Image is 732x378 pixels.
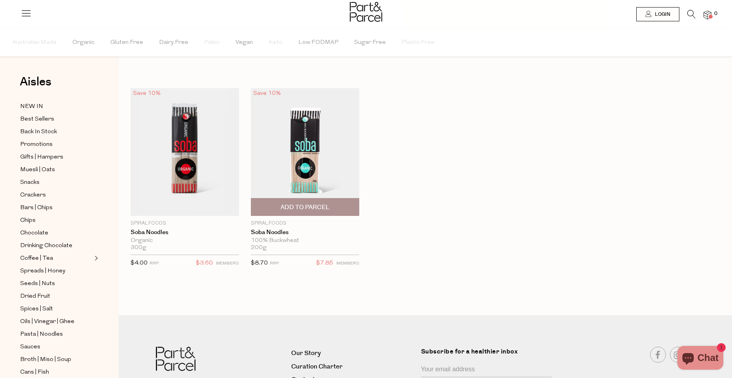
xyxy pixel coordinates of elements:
[20,127,57,137] span: Back In Stock
[110,29,143,57] span: Gluten Free
[20,355,92,365] a: Broth | Miso | Soup
[20,241,92,251] a: Drinking Chocolate
[131,260,148,266] span: $4.00
[20,291,92,301] a: Dried Fruit
[20,115,54,124] span: Best Sellers
[291,361,415,372] a: Curation Charter
[251,229,359,236] a: Soba Noodles
[20,140,92,149] a: Promotions
[20,203,53,213] span: Bars | Chips
[675,346,726,372] inbox-online-store-chat: Shopify online store chat
[350,2,382,22] img: Part&Parcel
[20,229,48,238] span: Chocolate
[20,165,92,175] a: Muesli | Oats
[251,88,283,99] div: Save 10%
[20,140,53,149] span: Promotions
[20,165,55,175] span: Muesli | Oats
[251,237,359,244] div: 100% Buckwheat
[20,266,65,276] span: Spreads | Honey
[20,76,51,96] a: Aisles
[20,292,50,301] span: Dried Fruit
[269,29,283,57] span: Keto
[131,244,146,251] span: 300g
[20,254,53,263] span: Coffee | Tea
[204,29,220,57] span: Paleo
[20,279,55,289] span: Seeds | Nuts
[712,10,719,17] span: 0
[20,368,49,377] span: Cans | Fish
[20,279,92,289] a: Seeds | Nuts
[131,237,239,244] div: Organic
[131,220,239,227] p: Spiral Foods
[235,29,253,57] span: Vegan
[251,260,268,266] span: $8.70
[402,29,434,57] span: Plastic Free
[20,152,92,162] a: Gifts | Hampers
[72,29,95,57] span: Organic
[20,253,92,263] a: Coffee | Tea
[159,29,188,57] span: Dairy Free
[20,342,92,352] a: Sauces
[20,304,92,314] a: Spices | Salt
[20,317,74,327] span: Oils | Vinegar | Ghee
[354,29,386,57] span: Sugar Free
[270,261,279,266] small: RRP
[150,261,159,266] small: RRP
[20,114,92,124] a: Best Sellers
[251,88,359,216] img: Soba Noodles
[20,191,46,200] span: Crackers
[20,355,71,365] span: Broth | Miso | Soup
[421,347,556,362] label: Subscribe for a healthier inbox
[20,102,92,112] a: NEW IN
[20,203,92,213] a: Bars | Chips
[93,253,98,263] button: Expand/Collapse Coffee | Tea
[20,153,63,162] span: Gifts | Hampers
[20,329,92,339] a: Pasta | Noodles
[12,29,57,57] span: Australian Made
[291,348,415,359] a: Our Story
[131,88,163,99] div: Save 10%
[298,29,338,57] span: Low FODMAP
[20,367,92,377] a: Cans | Fish
[251,220,359,227] p: Spiral Foods
[20,304,53,314] span: Spices | Salt
[20,317,92,327] a: Oils | Vinegar | Ghee
[131,88,239,216] img: Soba Noodles
[20,178,40,187] span: Snacks
[251,198,359,216] button: Add To Parcel
[20,330,63,339] span: Pasta | Noodles
[20,178,92,187] a: Snacks
[131,229,239,236] a: Soba Noodles
[20,342,40,352] span: Sauces
[20,228,92,238] a: Chocolate
[421,362,552,377] input: Your email address
[281,203,330,212] span: Add To Parcel
[196,258,213,268] span: $3.60
[20,266,92,276] a: Spreads | Honey
[20,73,51,91] span: Aisles
[20,215,92,225] a: Chips
[216,261,239,266] small: MEMBERS
[20,102,43,112] span: NEW IN
[20,241,72,251] span: Drinking Chocolate
[20,190,92,200] a: Crackers
[636,7,679,21] a: Login
[20,127,92,137] a: Back In Stock
[704,11,711,19] a: 0
[20,216,36,225] span: Chips
[653,11,670,18] span: Login
[156,347,195,371] img: Part&Parcel
[251,244,267,251] span: 200g
[336,261,359,266] small: MEMBERS
[316,258,333,268] span: $7.85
